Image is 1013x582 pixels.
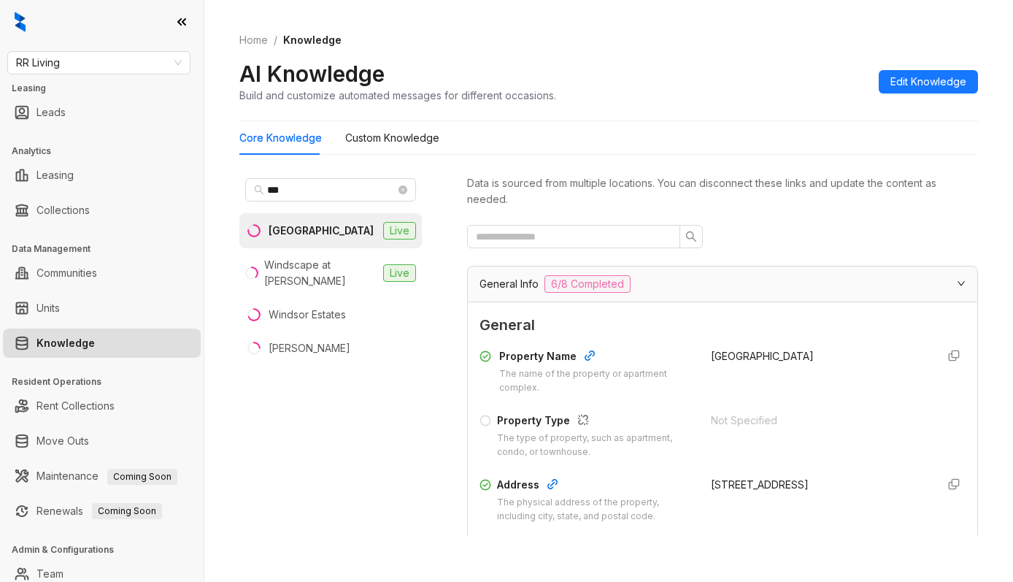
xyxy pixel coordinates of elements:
[383,222,416,240] span: Live
[269,307,346,323] div: Windsor Estates
[3,329,201,358] li: Knowledge
[685,231,697,242] span: search
[345,130,439,146] div: Custom Knowledge
[479,314,966,337] span: General
[3,259,201,288] li: Communities
[497,496,693,524] div: The physical address of the property, including city, state, and postal code.
[16,52,182,74] span: RR Living
[107,469,177,485] span: Coming Soon
[239,88,556,103] div: Build and customize automated messages for different occasions.
[12,543,204,556] h3: Admin & Configurations
[497,477,693,496] div: Address
[3,294,201,323] li: Units
[3,497,201,526] li: Renewals
[239,60,385,88] h2: AI Knowledge
[15,12,26,32] img: logo
[12,375,204,388] h3: Resident Operations
[3,196,201,225] li: Collections
[711,413,925,429] div: Not Specified
[269,340,350,356] div: [PERSON_NAME]
[398,185,407,194] span: close-circle
[544,275,631,293] span: 6/8 Completed
[12,242,204,256] h3: Data Management
[3,462,201,491] li: Maintenance
[36,98,66,127] a: Leads
[497,413,693,432] div: Property Type
[36,196,90,225] a: Collections
[36,259,97,288] a: Communities
[239,130,322,146] div: Core Knowledge
[479,276,539,292] span: General Info
[468,267,977,302] div: General Info6/8 Completed
[264,257,377,289] div: Windscape at [PERSON_NAME]
[254,185,264,195] span: search
[879,70,978,93] button: Edit Knowledge
[3,426,201,456] li: Move Outs
[12,82,204,95] h3: Leasing
[36,294,60,323] a: Units
[467,175,978,207] div: Data is sourced from multiple locations. You can disconnect these links and update the content as...
[269,223,374,239] div: [GEOGRAPHIC_DATA]
[957,279,966,288] span: expanded
[236,32,271,48] a: Home
[36,497,162,526] a: RenewalsComing Soon
[12,145,204,158] h3: Analytics
[36,426,89,456] a: Move Outs
[711,477,925,493] div: [STREET_ADDRESS]
[36,161,74,190] a: Leasing
[3,391,201,421] li: Rent Collections
[274,32,277,48] li: /
[36,329,95,358] a: Knowledge
[499,348,694,367] div: Property Name
[383,264,416,282] span: Live
[283,34,342,46] span: Knowledge
[36,391,115,421] a: Rent Collections
[3,161,201,190] li: Leasing
[711,350,814,362] span: [GEOGRAPHIC_DATA]
[92,503,162,519] span: Coming Soon
[499,367,694,395] div: The name of the property or apartment complex.
[890,74,966,90] span: Edit Knowledge
[3,98,201,127] li: Leads
[497,432,693,459] div: The type of property, such as apartment, condo, or townhouse.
